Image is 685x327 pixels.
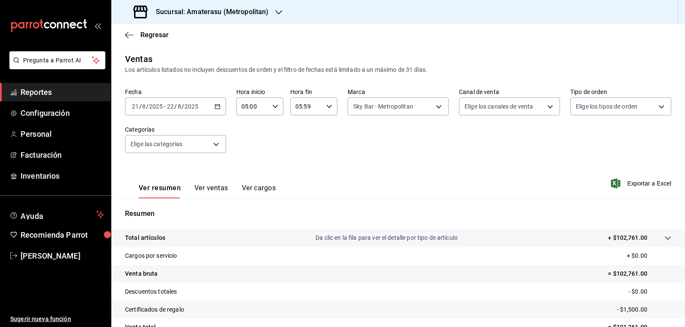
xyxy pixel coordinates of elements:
input: ---- [184,103,199,110]
button: Exportar a Excel [613,178,671,189]
span: Configuración [21,107,104,119]
a: Pregunta a Parrot AI [6,62,105,71]
span: / [146,103,149,110]
p: Resumen [125,209,671,219]
label: Tipo de orden [570,89,671,95]
span: Ayuda [21,209,93,220]
button: Pregunta a Parrot AI [9,51,105,69]
span: Regresar [140,31,169,39]
div: Los artículos listados no incluyen descuentos de orden y el filtro de fechas está limitado a un m... [125,65,671,74]
h3: Sucursal: Amaterasu (Metropolitan) [149,7,268,17]
span: Elige los canales de venta [465,102,533,111]
p: - $1,500.00 [617,305,671,314]
span: Inventarios [21,170,104,182]
p: Total artículos [125,233,165,242]
button: Ver resumen [139,184,181,198]
span: Personal [21,128,104,140]
span: / [182,103,184,110]
span: Elige las categorías [131,140,183,148]
input: -- [167,103,174,110]
label: Canal de venta [459,89,560,95]
input: ---- [149,103,163,110]
button: Ver cargos [242,184,276,198]
p: + $102,761.00 [608,233,647,242]
p: - $0.00 [628,287,671,296]
button: Ver ventas [194,184,228,198]
p: = $102,761.00 [608,269,671,278]
span: Sky Bar - Metropolitan [353,102,413,111]
button: open_drawer_menu [94,22,101,29]
span: Pregunta a Parrot AI [23,56,92,65]
p: Da clic en la fila para ver el detalle por tipo de artículo [316,233,458,242]
span: Elige los tipos de orden [576,102,637,111]
label: Hora inicio [236,89,283,95]
input: -- [131,103,139,110]
span: Facturación [21,149,104,161]
p: Venta bruta [125,269,158,278]
input: -- [142,103,146,110]
p: + $0.00 [627,251,671,260]
div: navigation tabs [139,184,276,198]
p: Certificados de regalo [125,305,184,314]
p: Descuentos totales [125,287,177,296]
span: Recomienda Parrot [21,229,104,241]
label: Marca [348,89,449,95]
div: Ventas [125,53,152,65]
span: - [164,103,166,110]
span: / [174,103,177,110]
label: Categorías [125,127,226,133]
span: Reportes [21,86,104,98]
span: / [139,103,142,110]
button: Regresar [125,31,169,39]
p: Cargos por servicio [125,251,177,260]
span: [PERSON_NAME] [21,250,104,262]
input: -- [177,103,182,110]
label: Fecha [125,89,226,95]
label: Hora fin [290,89,337,95]
span: Sugerir nueva función [10,315,104,324]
